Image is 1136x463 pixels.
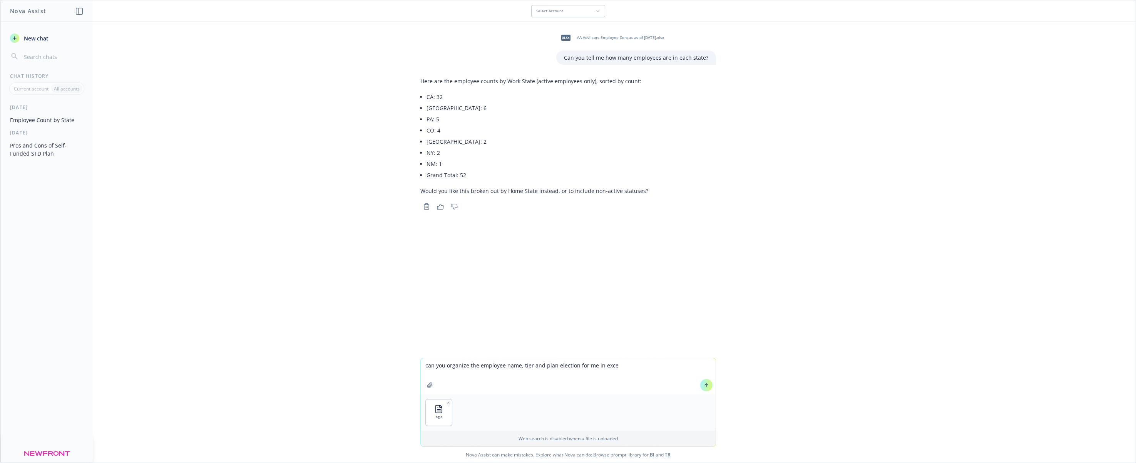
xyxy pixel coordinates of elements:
li: PA: 5 [427,114,648,125]
button: PDF [426,399,452,426]
span: xlsx [561,35,571,40]
span: New chat [22,34,49,42]
li: [GEOGRAPHIC_DATA]: 2 [427,136,648,147]
button: Thumbs down [448,201,460,212]
svg: Copy to clipboard [423,203,430,210]
span: Nova Assist can make mistakes. Explore what Nova can do: Browse prompt library for and [3,447,1133,463]
span: AA Adviisors Employee Census as of [DATE].xlsx [577,35,664,40]
span: PDF [435,415,442,420]
div: Chat History [1,73,93,79]
button: Pros and Cons of Self-Funded STD Plan [7,139,87,160]
li: NY: 2 [427,147,648,158]
p: Current account [14,86,49,92]
span: Select Account [536,8,563,13]
li: CO: 4 [427,125,648,136]
button: Employee Count by State [7,114,87,126]
button: Select Account [531,5,605,17]
p: Would you like this broken out by Home State instead, or to include non-active statuses? [420,187,648,195]
textarea: can you organize the employee name, tier and plan election for me in exce [421,358,716,394]
p: All accounts [54,86,80,92]
div: xlsxAA Adviisors Employee Census as of [DATE].xlsx [556,28,666,47]
li: [GEOGRAPHIC_DATA]: 6 [427,102,648,114]
li: CA: 32 [427,91,648,102]
li: Grand Total: 52 [427,169,648,181]
p: Web search is disabled when a file is uploaded [425,435,711,442]
a: TR [665,451,671,458]
a: BI [650,451,654,458]
div: [DATE] [1,104,93,111]
button: New chat [7,31,87,45]
li: NM: 1 [427,158,648,169]
p: Here are the employee counts by Work State (active employees only), sorted by count: [420,77,648,85]
p: Can you tell me how many employees are in each state? [564,54,708,62]
input: Search chats [22,51,84,62]
h1: Nova Assist [10,7,46,15]
div: [DATE] [1,129,93,136]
